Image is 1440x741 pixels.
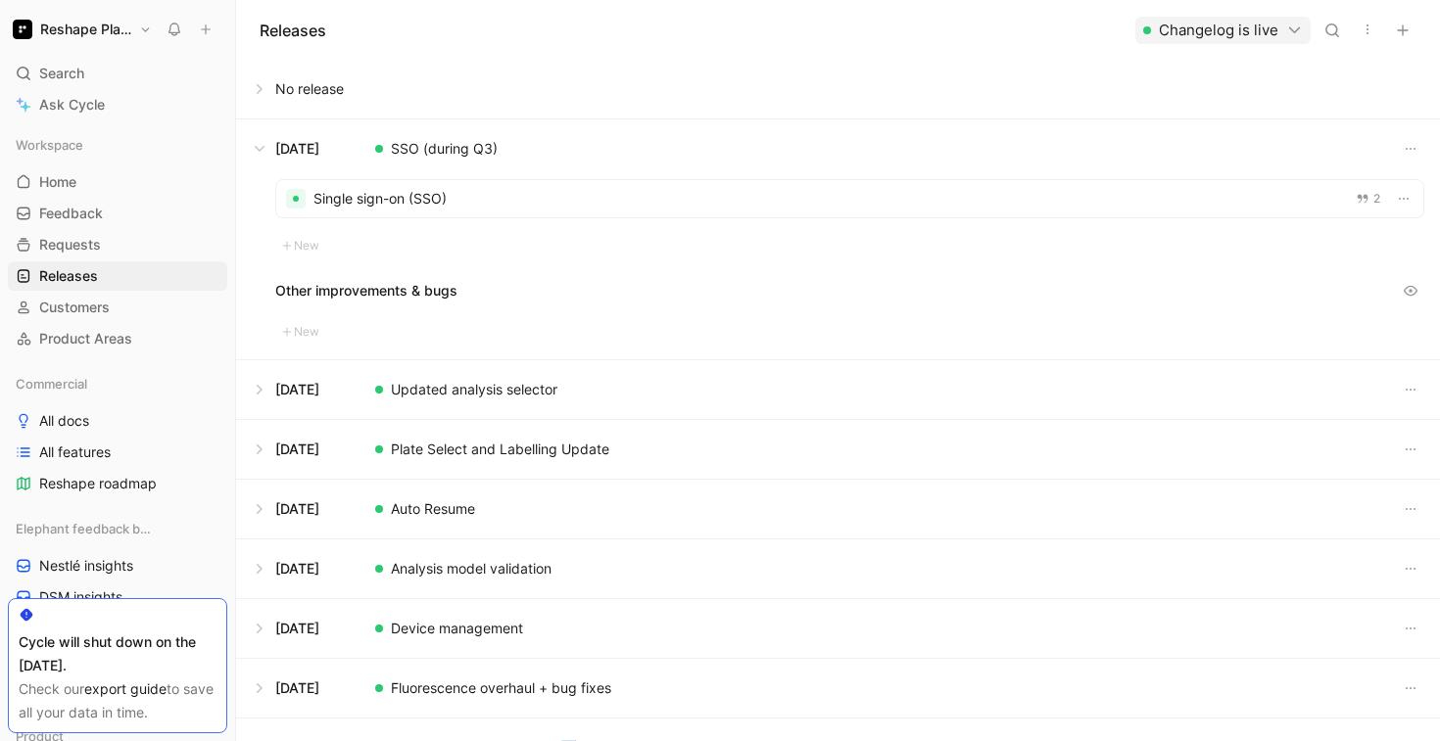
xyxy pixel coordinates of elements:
span: All docs [39,411,89,431]
a: Reshape roadmap [8,469,227,498]
span: Workspace [16,135,83,155]
span: 2 [1373,193,1380,205]
span: All features [39,442,111,462]
button: New [275,234,326,257]
a: Home [8,167,227,197]
span: Reshape roadmap [39,474,157,493]
span: DSM insights [39,587,122,607]
div: Search [8,59,227,88]
div: Elephant feedback boards [8,514,227,543]
a: Releases [8,261,227,291]
h1: Reshape Platform [40,21,131,38]
a: All features [8,438,227,467]
span: Home [39,172,76,192]
span: Customers [39,298,110,317]
button: Changelog is live [1135,17,1311,44]
span: Ask Cycle [39,93,105,116]
div: CommercialAll docsAll featuresReshape roadmap [8,369,227,498]
a: All docs [8,406,227,436]
span: Releases [39,266,98,286]
span: Commercial [16,374,87,394]
a: DSM insights [8,582,227,612]
div: Commercial [8,369,227,398]
a: export guide [84,680,167,697]
div: Cycle will shut down on the [DATE]. [19,630,216,677]
span: Product Areas [39,329,132,348]
h1: Releases [260,19,326,42]
div: Elephant feedback boardsNestlé insightsDSM insightsUnilever insightsNovonesis insightsSyngenta in... [8,514,227,706]
div: Workspace [8,130,227,160]
span: Feedback [39,204,103,223]
button: 2 [1352,188,1384,209]
span: Nestlé insights [39,556,133,576]
a: Ask Cycle [8,90,227,119]
span: Search [39,62,84,85]
div: Check our to save all your data in time. [19,677,216,724]
div: Other improvements & bugs [275,277,1424,304]
a: Customers [8,293,227,322]
img: Reshape Platform [13,20,32,39]
a: Requests [8,230,227,259]
button: Reshape PlatformReshape Platform [8,16,157,43]
button: New [275,320,326,344]
span: Requests [39,235,101,255]
a: Nestlé insights [8,551,227,580]
a: Feedback [8,199,227,228]
a: Product Areas [8,324,227,353]
span: Elephant feedback boards [16,519,151,538]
